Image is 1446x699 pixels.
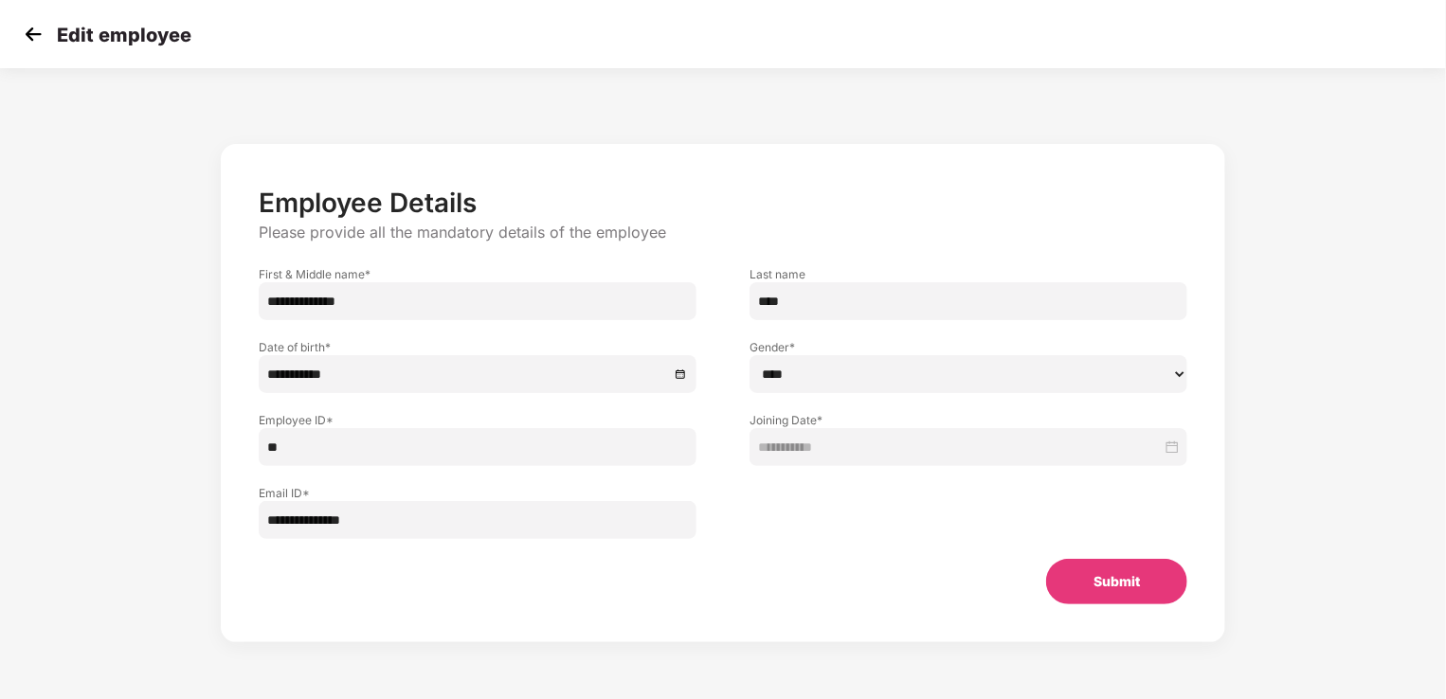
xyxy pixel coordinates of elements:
label: Employee ID [259,412,696,428]
label: Joining Date [750,412,1187,428]
label: Email ID [259,485,696,501]
p: Employee Details [259,187,1187,219]
label: Last name [750,266,1187,282]
button: Submit [1046,559,1187,604]
label: First & Middle name [259,266,696,282]
p: Please provide all the mandatory details of the employee [259,223,1187,242]
p: Edit employee [57,24,191,46]
label: Gender [750,339,1187,355]
label: Date of birth [259,339,696,355]
img: svg+xml;base64,PHN2ZyB4bWxucz0iaHR0cDovL3d3dy53My5vcmcvMjAwMC9zdmciIHdpZHRoPSIzMCIgaGVpZ2h0PSIzMC... [19,20,47,48]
